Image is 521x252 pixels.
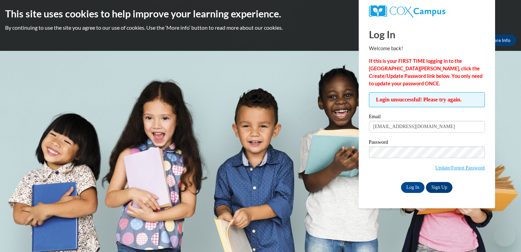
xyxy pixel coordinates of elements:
p: Welcome back! [369,45,485,52]
label: Email [369,114,485,121]
input: Log In [401,182,425,193]
a: More Info [484,35,516,46]
a: Update/Forgot Password [435,165,485,170]
span: Login unsuccessful! Please try again. [369,92,485,107]
img: COX Campus [369,5,445,17]
a: COX Campus [369,5,485,17]
iframe: Button to launch messaging window [494,225,516,247]
a: Sign Up [426,182,452,193]
p: By continuing to use the site you agree to our use of cookies. Use the ‘More info’ button to read... [5,24,516,31]
label: Password [369,140,485,146]
strong: If this is your FIRST TIME logging in to the [GEOGRAPHIC_DATA][PERSON_NAME], click the Create/Upd... [369,58,482,86]
h1: Log In [369,27,485,41]
h2: This site uses cookies to help improve your learning experience. [5,7,516,20]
